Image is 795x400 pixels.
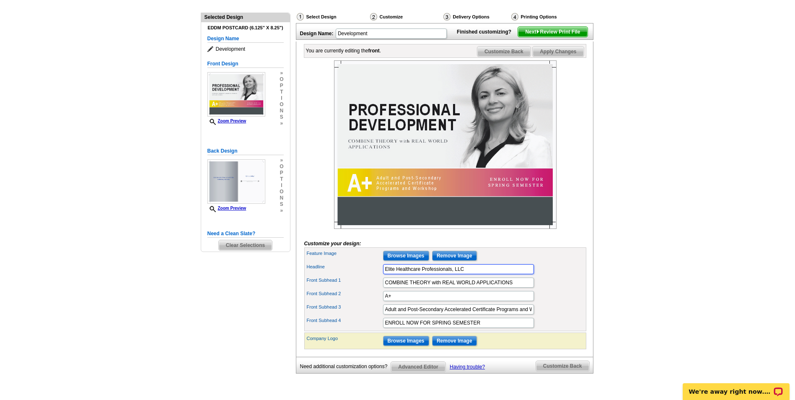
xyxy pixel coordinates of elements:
[280,89,283,95] span: t
[536,30,540,34] img: button-next-arrow-white.png
[307,263,382,270] label: Headline
[432,251,477,261] input: Remove Image
[280,70,283,76] span: »
[280,95,283,101] span: i
[334,60,557,229] img: Z18883027_00001_1.jpg
[280,108,283,114] span: n
[307,250,382,257] label: Feature Image
[280,182,283,189] span: i
[207,45,284,53] span: Development
[207,25,284,31] h4: EDDM Postcard (6.125" x 8.25")
[207,119,246,123] a: Zoom Preview
[207,147,284,155] h5: Back Design
[280,170,283,176] span: p
[280,176,283,182] span: t
[207,159,265,204] img: Z18883027_00001_2.jpg
[391,362,445,372] span: Advanced Editor
[280,164,283,170] span: o
[207,230,284,238] h5: Need a Clean Slate?
[307,304,382,311] label: Front Subhead 3
[477,47,531,57] span: Customize Back
[280,76,283,83] span: o
[391,361,445,372] a: Advanced Editor
[300,31,334,36] strong: Design Name:
[280,101,283,108] span: o
[280,157,283,164] span: »
[518,27,587,37] span: Next Review Print File
[307,335,382,342] label: Company Logo
[511,13,518,21] img: Printing Options & Summary
[207,60,284,68] h5: Front Design
[207,206,246,210] a: Zoom Preview
[304,241,361,247] i: Customize your design:
[207,72,265,117] img: Z18883027_00001_1.jpg
[280,208,283,214] span: »
[368,48,380,54] b: front
[297,13,304,21] img: Select Design
[536,361,589,371] span: Customize Back
[510,13,585,21] div: Printing Options
[280,83,283,89] span: p
[307,277,382,284] label: Front Subhead 1
[443,13,451,21] img: Delivery Options
[280,120,283,127] span: »
[383,251,429,261] input: Browse Images
[383,336,429,346] input: Browse Images
[207,35,284,43] h5: Design Name
[296,13,369,23] div: Select Design
[280,201,283,208] span: s
[369,13,443,23] div: Customize
[280,195,283,201] span: n
[219,240,272,250] span: Clear Selections
[307,290,382,297] label: Front Subhead 2
[432,336,477,346] input: Remove Image
[677,374,795,400] iframe: LiveChat chat widget
[300,361,391,372] div: Need additional customization options?
[533,47,583,57] span: Apply Changes
[443,13,510,21] div: Delivery Options
[307,317,382,324] label: Front Subhead 4
[201,13,290,21] div: Selected Design
[457,29,516,35] strong: Finished customizing?
[306,47,381,55] div: You are currently editing the .
[450,364,485,370] a: Having trouble?
[280,114,283,120] span: s
[370,13,377,21] img: Customize
[280,189,283,195] span: o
